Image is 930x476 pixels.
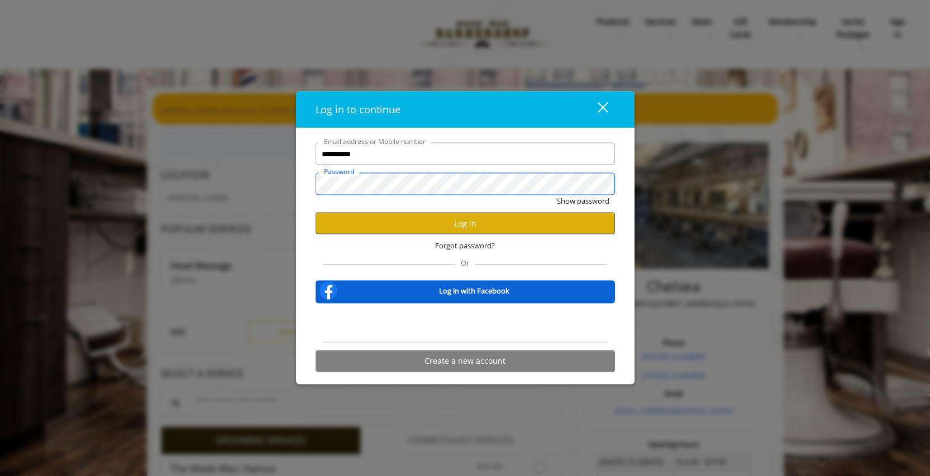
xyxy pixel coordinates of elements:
button: Log in [316,213,615,234]
label: Email address or Mobile number [318,136,431,147]
button: Show password [557,195,609,207]
span: Or [455,257,475,267]
input: Password [316,173,615,195]
label: Password [318,166,360,177]
iframe: Sign in with Google Button [395,310,535,335]
button: close dialog [577,98,615,121]
b: Log in with Facebook [439,285,509,296]
span: Log in to continue [316,103,400,116]
input: Email address or Mobile number [316,143,615,165]
span: Forgot password? [435,240,495,252]
button: Create a new account [316,350,615,372]
img: facebook-logo [317,279,340,301]
div: close dialog [585,101,607,118]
